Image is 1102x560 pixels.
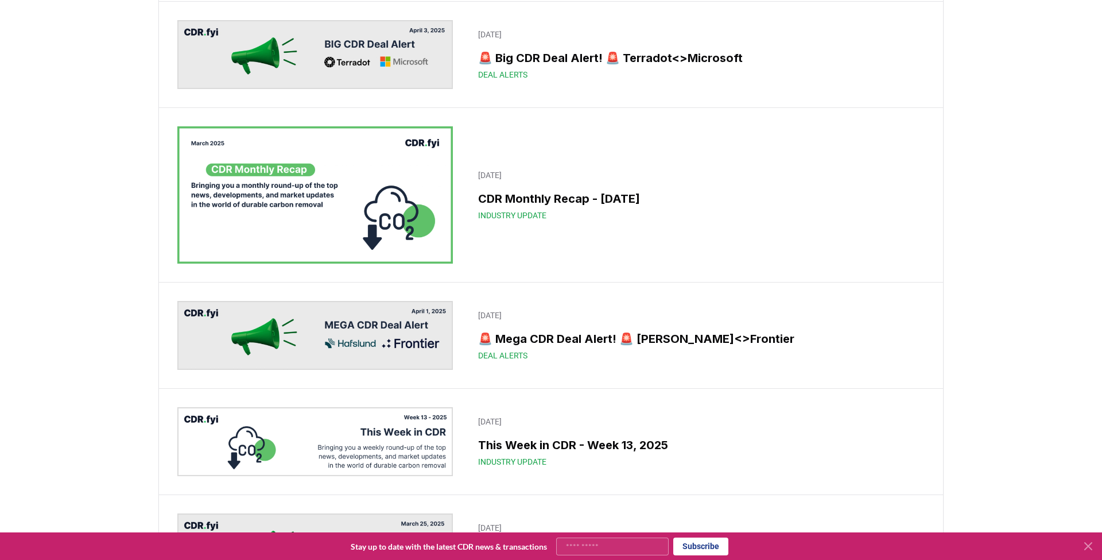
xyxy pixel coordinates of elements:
[471,22,925,87] a: [DATE]🚨 Big CDR Deal Alert! 🚨 Terradot<>MicrosoftDeal Alerts
[478,437,918,454] h3: This Week in CDR - Week 13, 2025
[478,29,918,40] p: [DATE]
[471,163,925,228] a: [DATE]CDR Monthly Recap - [DATE]Industry Update
[478,330,918,347] h3: 🚨 Mega CDR Deal Alert! 🚨 [PERSON_NAME]<>Frontier
[177,407,453,476] img: This Week in CDR - Week 13, 2025 blog post image
[478,169,918,181] p: [DATE]
[177,301,453,370] img: 🚨 Mega CDR Deal Alert! 🚨 Hafslund Celsio<>Frontier blog post image
[478,416,918,427] p: [DATE]
[177,20,453,89] img: 🚨 Big CDR Deal Alert! 🚨 Terradot<>Microsoft blog post image
[478,190,918,207] h3: CDR Monthly Recap - [DATE]
[478,456,546,468] span: Industry Update
[478,210,546,221] span: Industry Update
[177,126,453,264] img: CDR Monthly Recap - March 2025 blog post image
[478,49,918,67] h3: 🚨 Big CDR Deal Alert! 🚨 Terradot<>Microsoft
[478,69,527,80] span: Deal Alerts
[478,350,527,361] span: Deal Alerts
[478,310,918,321] p: [DATE]
[471,409,925,474] a: [DATE]This Week in CDR - Week 13, 2025Industry Update
[478,522,918,534] p: [DATE]
[471,303,925,368] a: [DATE]🚨 Mega CDR Deal Alert! 🚨 [PERSON_NAME]<>FrontierDeal Alerts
